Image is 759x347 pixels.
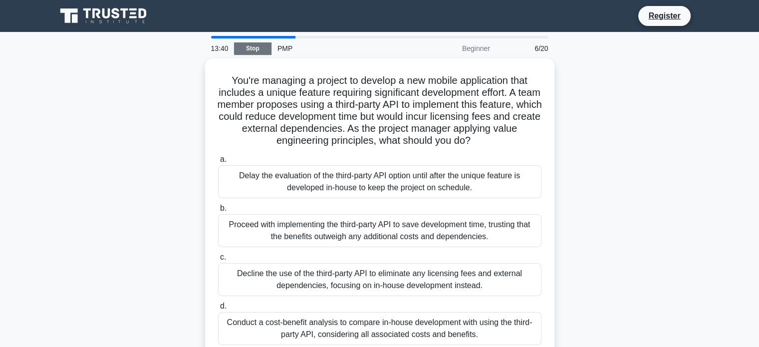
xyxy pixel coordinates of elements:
div: PMP [271,38,409,58]
div: Decline the use of the third-party API to eliminate any licensing fees and external dependencies,... [218,263,541,296]
span: a. [220,155,227,163]
div: Delay the evaluation of the third-party API option until after the unique feature is developed in... [218,165,541,198]
h5: You're managing a project to develop a new mobile application that includes a unique feature requ... [217,74,542,147]
span: b. [220,204,227,212]
a: Stop [234,42,271,55]
span: d. [220,302,227,310]
span: c. [220,253,226,261]
div: Beginner [409,38,496,58]
a: Register [642,9,686,22]
div: 6/20 [496,38,554,58]
div: 13:40 [205,38,234,58]
div: Proceed with implementing the third-party API to save development time, trusting that the benefit... [218,214,541,247]
div: Conduct a cost-benefit analysis to compare in-house development with using the third-party API, c... [218,312,541,345]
